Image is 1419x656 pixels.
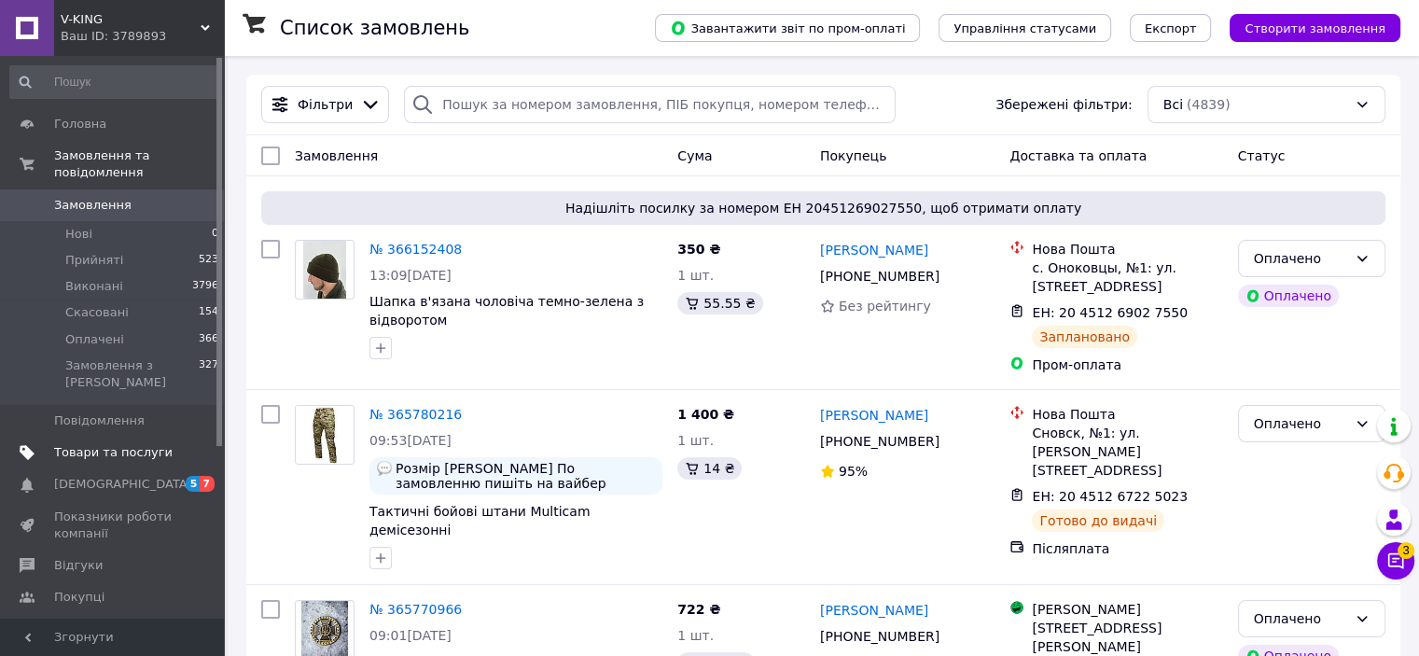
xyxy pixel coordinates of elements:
[369,628,452,643] span: 09:01[DATE]
[369,433,452,448] span: 09:53[DATE]
[1032,326,1137,348] div: Заплановано
[199,331,218,348] span: 366
[820,241,928,259] a: [PERSON_NAME]
[820,148,886,163] span: Покупець
[995,95,1132,114] span: Збережені фільтри:
[369,268,452,283] span: 13:09[DATE]
[54,412,145,429] span: Повідомлення
[295,148,378,163] span: Замовлення
[65,331,124,348] span: Оплачені
[186,476,201,492] span: 5
[54,476,192,493] span: [DEMOGRAPHIC_DATA]
[820,406,928,425] a: [PERSON_NAME]
[820,601,928,620] a: [PERSON_NAME]
[670,20,905,36] span: Завантажити звіт по пром-оплаті
[677,602,720,617] span: 722 ₴
[369,242,462,257] a: № 366152408
[192,278,218,295] span: 3796
[1187,97,1231,112] span: (4839)
[54,509,173,542] span: Показники роботи компанії
[54,197,132,214] span: Замовлення
[369,504,590,537] a: Тактичні бойові штани Multicam демісезонні
[1032,424,1222,480] div: Сновск, №1: ул. [PERSON_NAME][STREET_ADDRESS]
[677,292,762,314] div: 55.55 ₴
[677,148,712,163] span: Cума
[65,252,123,269] span: Прийняті
[820,269,939,284] span: [PHONE_NUMBER]
[1032,356,1222,374] div: Пром-оплата
[295,405,355,465] a: Фото товару
[1009,148,1147,163] span: Доставка та оплата
[396,461,655,491] span: Розмір [PERSON_NAME] По замовленню пишіть на вайбер 0938716837
[199,304,218,321] span: 154
[65,226,92,243] span: Нові
[269,199,1378,217] span: Надішліть посилку за номером ЕН 20451269027550, щоб отримати оплату
[1032,509,1164,532] div: Готово до видачі
[1145,21,1197,35] span: Експорт
[377,461,392,476] img: :speech_balloon:
[655,14,920,42] button: Завантажити звіт по пром-оплаті
[839,299,931,314] span: Без рейтингу
[1032,405,1222,424] div: Нова Пошта
[1211,20,1400,35] a: Створити замовлення
[369,602,462,617] a: № 365770966
[9,65,220,99] input: Пошук
[65,357,199,391] span: Замовлення з [PERSON_NAME]
[303,241,347,299] img: Фото товару
[54,444,173,461] span: Товари та послуги
[369,294,644,328] a: Шапка в'язана чоловіча темно-зелена з відворотом
[839,464,868,479] span: 95%
[369,407,462,422] a: № 365780216
[677,242,720,257] span: 350 ₴
[1032,619,1222,656] div: [STREET_ADDRESS][PERSON_NAME]
[280,17,469,39] h1: Список замовлень
[54,557,103,574] span: Відгуки
[65,304,129,321] span: Скасовані
[199,357,218,391] span: 327
[1254,608,1347,629] div: Оплачено
[820,629,939,644] span: [PHONE_NUMBER]
[1032,489,1188,504] span: ЕН: 20 4512 6722 5023
[1032,240,1222,258] div: Нова Пошта
[1032,258,1222,296] div: с. Оноковцы, №1: ул. [STREET_ADDRESS]
[199,252,218,269] span: 523
[54,116,106,133] span: Головна
[1130,14,1212,42] button: Експорт
[1230,14,1400,42] button: Створити замовлення
[1398,542,1414,559] span: 3
[1238,285,1339,307] div: Оплачено
[939,14,1111,42] button: Управління статусами
[1238,148,1286,163] span: Статус
[677,433,714,448] span: 1 шт.
[1163,95,1183,114] span: Всі
[298,95,353,114] span: Фільтри
[200,476,215,492] span: 7
[1254,413,1347,434] div: Оплачено
[65,278,123,295] span: Виконані
[1245,21,1385,35] span: Створити замовлення
[1254,248,1347,269] div: Оплачено
[677,457,742,480] div: 14 ₴
[61,28,224,45] div: Ваш ID: 3789893
[677,268,714,283] span: 1 шт.
[295,240,355,300] a: Фото товару
[953,21,1096,35] span: Управління статусами
[1377,542,1414,579] button: Чат з покупцем3
[820,434,939,449] span: [PHONE_NUMBER]
[677,628,714,643] span: 1 шт.
[61,11,201,28] span: V-KING
[212,226,218,243] span: 0
[54,147,224,181] span: Замовлення та повідомлення
[1032,600,1222,619] div: [PERSON_NAME]
[54,589,104,606] span: Покупці
[1032,539,1222,558] div: Післяплата
[404,86,896,123] input: Пошук за номером замовлення, ПІБ покупця, номером телефону, Email, номером накладної
[677,407,734,422] span: 1 400 ₴
[296,406,354,464] img: Фото товару
[1032,305,1188,320] span: ЕН: 20 4512 6902 7550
